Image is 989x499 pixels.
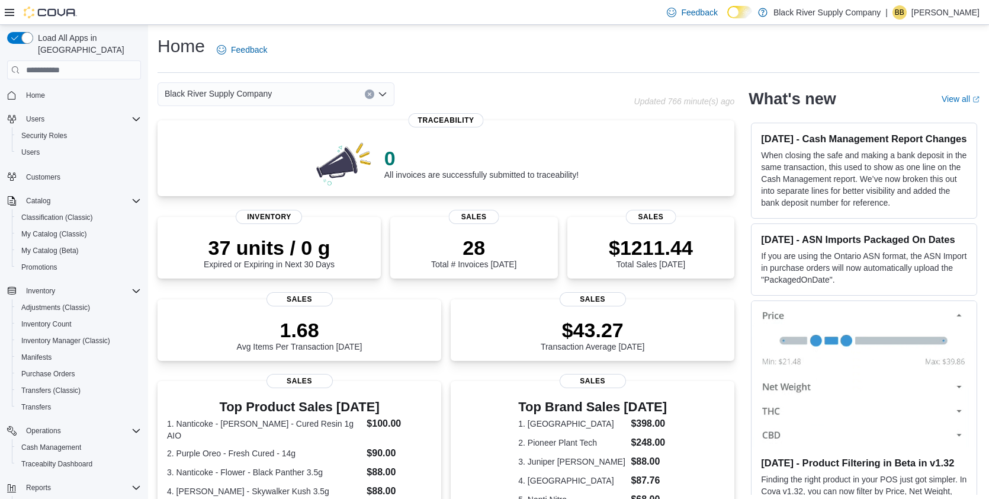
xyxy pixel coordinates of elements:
span: Users [21,148,40,157]
button: Users [2,111,146,127]
dd: $88.00 [367,465,432,479]
dd: $88.00 [367,484,432,498]
button: Users [12,144,146,161]
dt: 1. [GEOGRAPHIC_DATA] [518,418,626,430]
span: Users [21,112,141,126]
p: If you are using the Ontario ASN format, the ASN Import in purchase orders will now automatically... [761,250,967,286]
p: 37 units / 0 g [204,236,335,260]
a: Feedback [212,38,272,62]
span: My Catalog (Beta) [17,244,141,258]
span: Catalog [26,196,50,206]
p: 1.68 [237,318,362,342]
h2: What's new [749,89,836,108]
a: Transfers [17,400,56,414]
dd: $88.00 [631,455,667,469]
span: Users [17,145,141,159]
button: Inventory Manager (Classic) [12,332,146,349]
span: Manifests [21,353,52,362]
img: 0 [313,139,375,187]
button: Adjustments (Classic) [12,299,146,316]
img: Cova [24,7,77,18]
dt: 2. Purple Oreo - Fresh Cured - 14g [167,447,362,459]
p: | [885,5,888,20]
span: Security Roles [17,129,141,143]
a: Classification (Classic) [17,210,98,225]
span: Home [26,91,45,100]
h3: Top Brand Sales [DATE] [518,400,667,414]
button: Classification (Classic) [12,209,146,226]
span: Reports [21,481,141,495]
span: Inventory [21,284,141,298]
span: Purchase Orders [17,367,141,381]
span: Classification (Classic) [21,213,93,222]
dd: $398.00 [631,417,667,431]
span: Inventory Manager (Classic) [17,334,141,348]
a: Feedback [662,1,722,24]
div: Transaction Average [DATE] [541,318,645,351]
span: My Catalog (Beta) [21,246,79,255]
span: Black River Supply Company [165,87,272,101]
p: 0 [384,146,579,170]
button: Manifests [12,349,146,366]
dd: $248.00 [631,436,667,450]
div: Brandon Blount [892,5,907,20]
button: My Catalog (Classic) [12,226,146,242]
dd: $90.00 [367,446,432,460]
span: Feedback [231,44,267,56]
button: Catalog [2,193,146,209]
span: Sales [449,210,499,224]
span: Sales [560,374,626,388]
p: 28 [431,236,516,260]
p: [PERSON_NAME] [911,5,980,20]
div: All invoices are successfully submitted to traceability! [384,146,579,180]
span: Sales [266,374,333,388]
a: Home [21,88,50,103]
button: Traceabilty Dashboard [12,456,146,472]
span: Purchase Orders [21,369,75,379]
h3: [DATE] - Product Filtering in Beta in v1.32 [761,457,967,469]
button: Inventory [2,283,146,299]
span: Operations [21,424,141,438]
button: Purchase Orders [12,366,146,382]
span: Transfers (Classic) [21,386,81,395]
dd: $87.76 [631,474,667,488]
span: Customers [26,172,60,182]
span: Sales [560,292,626,306]
h1: Home [158,34,205,58]
button: Open list of options [378,89,387,99]
h3: Top Product Sales [DATE] [167,400,432,414]
dt: 4. [PERSON_NAME] - Skywalker Kush 3.5g [167,485,362,497]
a: My Catalog (Classic) [17,227,92,241]
dt: 3. Nanticoke - Flower - Black Panther 3.5g [167,466,362,478]
span: Home [21,88,141,103]
span: Inventory Count [17,317,141,331]
button: My Catalog (Beta) [12,242,146,259]
a: Adjustments (Classic) [17,300,95,315]
span: Traceabilty Dashboard [21,459,92,469]
p: Updated 766 minute(s) ago [634,97,735,106]
div: Avg Items Per Transaction [DATE] [237,318,362,351]
span: Reports [26,483,51,492]
dt: 4. [GEOGRAPHIC_DATA] [518,475,626,487]
span: Operations [26,426,61,436]
span: Inventory [26,286,55,296]
dt: 1. Nanticoke - [PERSON_NAME] - Cured Resin 1g AIO [167,418,362,442]
button: Customers [2,168,146,185]
span: Promotions [21,263,57,272]
a: Traceabilty Dashboard [17,457,97,471]
span: Transfers (Classic) [17,383,141,398]
a: View allExternal link [942,94,980,104]
button: Reports [21,481,56,495]
button: Transfers (Classic) [12,382,146,399]
span: Inventory Manager (Classic) [21,336,110,346]
span: Security Roles [21,131,67,140]
span: Feedback [681,7,717,18]
span: Traceability [409,113,484,127]
span: Promotions [17,260,141,274]
dd: $100.00 [367,417,432,431]
a: Security Roles [17,129,72,143]
button: Home [2,87,146,104]
span: Catalog [21,194,141,208]
button: Inventory Count [12,316,146,332]
div: Total # Invoices [DATE] [431,236,516,269]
